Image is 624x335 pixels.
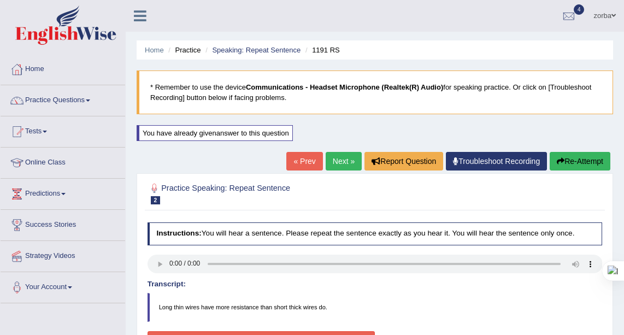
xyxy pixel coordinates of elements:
h2: Practice Speaking: Repeat Sentence [148,181,429,204]
a: Troubleshoot Recording [446,152,547,171]
blockquote: * Remember to use the device for speaking practice. Or click on [Troubleshoot Recording] button b... [137,70,613,114]
span: 2 [151,196,161,204]
li: Practice [166,45,201,55]
a: Home [145,46,164,54]
a: Predictions [1,179,125,206]
a: Speaking: Repeat Sentence [212,46,301,54]
a: Tests [1,116,125,144]
div: You have already given answer to this question [137,125,293,141]
h4: Transcript: [148,280,603,289]
a: « Prev [286,152,322,171]
a: Success Stories [1,210,125,237]
li: 1191 RS [303,45,340,55]
a: Next » [326,152,362,171]
a: Strategy Videos [1,241,125,268]
a: Online Class [1,148,125,175]
span: 4 [574,4,585,15]
a: Your Account [1,272,125,299]
b: Communications - Headset Microphone (Realtek(R) Audio) [246,83,443,91]
a: Home [1,54,125,81]
a: Practice Questions [1,85,125,113]
h4: You will hear a sentence. Please repeat the sentence exactly as you hear it. You will hear the se... [148,222,603,245]
button: Report Question [364,152,443,171]
b: Instructions: [156,229,201,237]
button: Re-Attempt [550,152,610,171]
blockquote: Long thin wires have more resistance than short thick wires do. [148,293,603,321]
